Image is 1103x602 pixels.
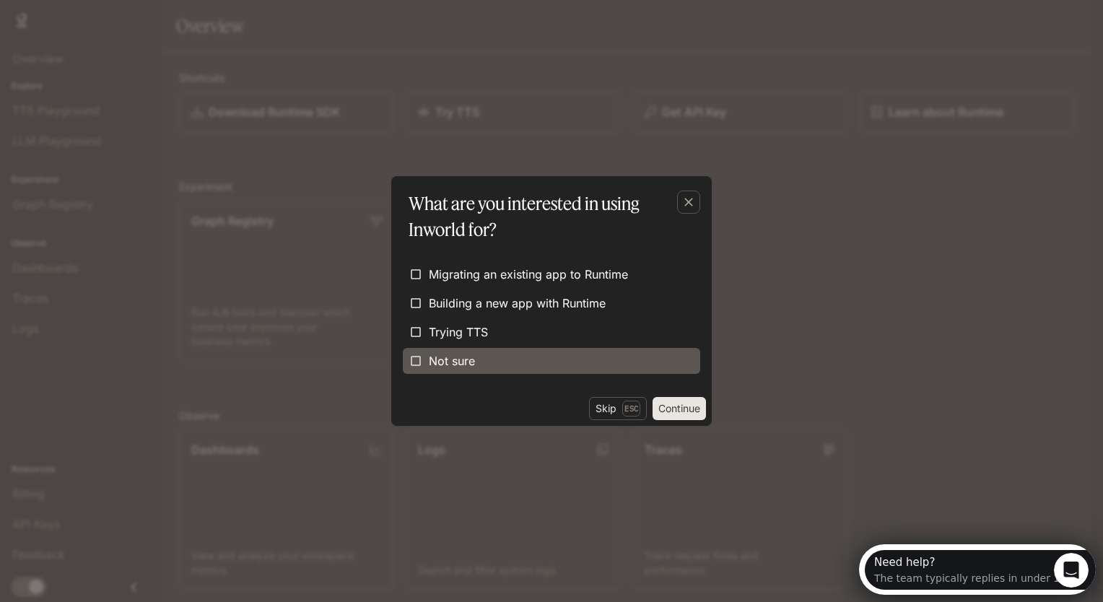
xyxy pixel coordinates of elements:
div: Open Intercom Messenger [6,6,250,45]
p: Esc [622,401,640,416]
button: SkipEsc [589,397,647,420]
span: Migrating an existing app to Runtime [429,266,628,283]
span: Not sure [429,352,475,370]
div: Need help? [15,12,207,24]
p: What are you interested in using Inworld for? [409,191,689,243]
button: Continue [653,397,706,420]
iframe: Intercom live chat [1054,553,1089,588]
span: Trying TTS [429,323,488,341]
div: The team typically replies in under 1h [15,24,207,39]
span: Building a new app with Runtime [429,295,606,312]
iframe: Intercom live chat discovery launcher [859,544,1096,595]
